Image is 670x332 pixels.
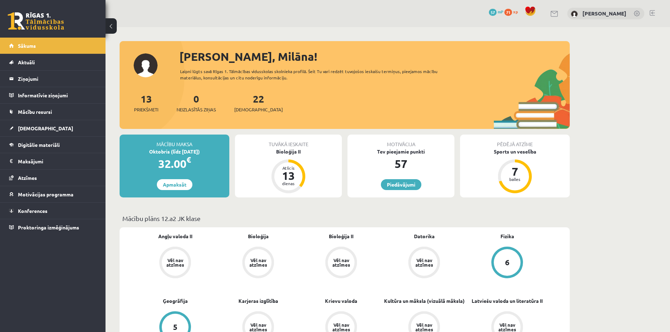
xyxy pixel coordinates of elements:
[383,247,466,280] a: Vēl nav atzīmes
[9,38,97,54] a: Sākums
[504,9,521,14] a: 71 xp
[500,233,514,240] a: Fizika
[134,106,158,113] span: Priekšmeti
[217,247,300,280] a: Vēl nav atzīmes
[347,155,454,172] div: 57
[120,155,229,172] div: 32.00
[234,92,283,113] a: 22[DEMOGRAPHIC_DATA]
[9,71,97,87] a: Ziņojumi
[489,9,497,16] span: 57
[347,135,454,148] div: Motivācija
[177,92,216,113] a: 0Neizlasītās ziņas
[179,48,570,65] div: [PERSON_NAME], Milāna!
[18,224,79,230] span: Proktoringa izmēģinājums
[180,68,450,81] div: Laipni lūgts savā Rīgas 1. Tālmācības vidusskolas skolnieka profilā. Šeit Tu vari redzēt tuvojošo...
[18,175,37,181] span: Atzīmes
[9,104,97,120] a: Mācību resursi
[235,148,342,155] div: Bioloģija II
[248,233,269,240] a: Bioloģija
[8,12,64,30] a: Rīgas 1. Tālmācības vidusskola
[489,9,503,14] a: 57 mP
[18,109,52,115] span: Mācību resursi
[9,219,97,235] a: Proktoringa izmēģinājums
[18,71,97,87] legend: Ziņojumi
[134,247,217,280] a: Vēl nav atzīmes
[331,323,351,332] div: Vēl nav atzīmes
[9,137,97,153] a: Digitālie materiāli
[234,106,283,113] span: [DEMOGRAPHIC_DATA]
[381,179,421,190] a: Piedāvājumi
[278,170,299,181] div: 13
[18,153,97,169] legend: Maksājumi
[325,297,357,305] a: Krievu valoda
[347,148,454,155] div: Tev pieejamie punkti
[472,297,543,305] a: Latviešu valoda un literatūra II
[248,258,268,267] div: Vēl nav atzīmes
[18,191,74,197] span: Motivācijas programma
[235,148,342,194] a: Bioloģija II Atlicis 13 dienas
[9,153,97,169] a: Maksājumi
[460,135,570,148] div: Pēdējā atzīme
[165,258,185,267] div: Vēl nav atzīmes
[248,323,268,332] div: Vēl nav atzīmes
[329,233,353,240] a: Bioloģija II
[505,259,510,266] div: 6
[173,323,178,331] div: 5
[18,208,47,214] span: Konferences
[9,120,97,136] a: [DEMOGRAPHIC_DATA]
[163,297,188,305] a: Ģeogrāfija
[504,166,525,177] div: 7
[158,233,192,240] a: Angļu valoda II
[235,135,342,148] div: Tuvākā ieskaite
[9,170,97,186] a: Atzīmes
[582,10,626,17] a: [PERSON_NAME]
[157,179,192,190] a: Apmaksāt
[9,186,97,202] a: Motivācijas programma
[384,297,465,305] a: Kultūra un māksla (vizuālā māksla)
[414,258,434,267] div: Vēl nav atzīmes
[278,166,299,170] div: Atlicis
[466,247,549,280] a: 6
[18,87,97,103] legend: Informatīvie ziņojumi
[120,148,229,155] div: Oktobris (līdz [DATE])
[504,177,525,181] div: balles
[460,148,570,155] div: Sports un veselība
[414,233,435,240] a: Datorika
[120,135,229,148] div: Mācību maksa
[18,142,60,148] span: Digitālie materiāli
[504,9,512,16] span: 71
[18,43,36,49] span: Sākums
[513,9,518,14] span: xp
[18,125,73,131] span: [DEMOGRAPHIC_DATA]
[414,323,434,332] div: Vēl nav atzīmes
[9,54,97,70] a: Aktuāli
[278,181,299,185] div: dienas
[122,214,567,223] p: Mācību plāns 12.a2 JK klase
[9,87,97,103] a: Informatīvie ziņojumi
[498,9,503,14] span: mP
[460,148,570,194] a: Sports un veselība 7 balles
[238,297,278,305] a: Karjeras izglītība
[18,59,35,65] span: Aktuāli
[331,258,351,267] div: Vēl nav atzīmes
[134,92,158,113] a: 13Priekšmeti
[177,106,216,113] span: Neizlasītās ziņas
[497,323,517,332] div: Vēl nav atzīmes
[9,203,97,219] a: Konferences
[186,155,191,165] span: €
[300,247,383,280] a: Vēl nav atzīmes
[571,11,578,18] img: Milāna Nāgele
